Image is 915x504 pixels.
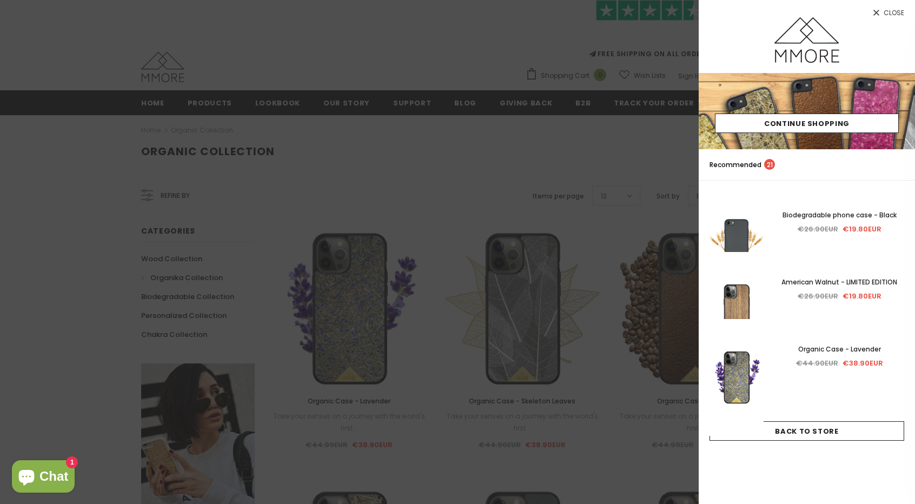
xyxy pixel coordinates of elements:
[798,344,881,354] span: Organic Case - Lavender
[798,224,838,234] span: €26.90EUR
[798,291,838,301] span: €26.90EUR
[774,209,904,221] a: Biodegradable phone case - Black
[781,277,897,287] span: American Walnut - LIMITED EDITION
[843,224,881,234] span: €19.80EUR
[710,421,904,441] a: Back To Store
[893,160,904,170] a: search
[843,291,881,301] span: €19.80EUR
[796,358,838,368] span: €44.90EUR
[764,159,775,170] span: 21
[774,276,904,288] a: American Walnut - LIMITED EDITION
[774,343,904,355] a: Organic Case - Lavender
[884,10,904,16] span: Close
[843,358,883,368] span: €38.90EUR
[9,460,78,495] inbox-online-store-chat: Shopify online store chat
[715,114,899,133] a: Continue Shopping
[710,159,775,170] p: Recommended
[783,210,897,220] span: Biodegradable phone case - Black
